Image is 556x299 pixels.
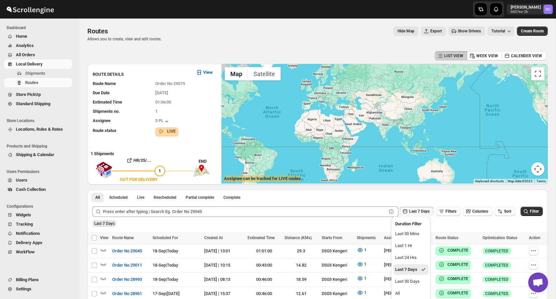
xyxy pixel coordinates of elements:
[507,4,553,15] button: User menu
[384,248,423,255] button: [PERSON_NAME]
[400,207,434,216] button: Last 7 Days
[285,290,318,297] div: 12.61
[4,229,72,238] button: Notifications
[193,165,210,177] img: trip_end.png
[430,28,442,34] span: Export
[438,247,468,254] button: COMPLETE
[16,92,41,97] span: Store PickUp
[504,209,511,214] span: Sort
[93,90,110,95] span: Due Date
[467,51,502,61] button: WEEK VIEW
[112,235,134,240] span: Route Name
[7,118,75,123] span: Store Locations
[16,249,35,254] span: WorkFlow
[133,158,151,163] b: HR/25/...
[5,1,55,18] img: ScrollEngine
[204,248,244,254] div: [DATE] | 13:01
[16,52,35,57] span: All Orders
[108,274,146,285] button: Order No 28993
[528,273,548,292] div: Open chat
[487,26,514,36] button: Tutorial
[435,51,467,61] button: LIST VIEW
[384,291,423,297] button: [PERSON_NAME]
[353,273,370,284] button: 1
[421,26,446,36] button: Export
[491,29,505,34] span: Tutorial
[4,220,72,229] button: Tracking
[7,204,75,209] span: Configurations
[393,288,429,299] button: All
[4,150,72,159] button: Shipping & Calendar
[447,291,468,295] b: COMPLETE
[153,263,178,268] span: 18-Sep | Today
[438,276,468,282] button: COMPLETE
[322,262,353,269] div: DS03 Kengeri
[364,276,366,281] span: 1
[4,210,72,220] button: Widgets
[192,67,217,78] button: View
[285,248,318,254] div: 29.3
[395,242,412,249] div: Last 1 Hr
[395,221,427,227] h2: Duration Filter
[395,231,419,237] div: Last 30 Mins
[511,10,541,14] p: b607ea-2b
[159,168,161,173] span: 1
[448,26,485,36] button: Show Drivers
[16,212,31,217] span: Widgets
[16,178,27,183] span: Users
[112,262,142,269] span: Order No 29011
[16,286,31,291] span: Settings
[393,276,429,287] button: Last 30 Days
[16,231,40,236] span: Notifications
[204,290,244,297] div: [DATE] | 15:37
[109,195,128,200] span: Scheduled
[204,235,223,240] span: Created At
[248,276,281,283] div: 00:46:00
[186,195,214,200] span: Partial complete
[108,288,146,299] button: Order No 28961
[353,287,370,298] button: 1
[357,235,376,240] span: Shipments
[384,262,423,269] div: [PERSON_NAME]
[436,235,458,240] span: Route Status
[397,28,414,34] span: Hide Map
[285,276,318,283] div: 18.59
[153,277,178,282] span: 18-Sep | Today
[155,118,170,125] button: 3 PL
[393,240,429,251] button: Last 1 Hr
[438,261,468,268] button: COMPLETE
[94,221,115,226] span: Last 7 Days
[395,266,417,273] div: Last 7 Days
[364,247,366,252] span: 1
[536,179,546,183] a: Terms (opens in new tab)
[4,176,72,185] button: Users
[353,259,370,270] button: 1
[285,235,312,240] span: Distance (KMs)
[485,291,508,296] span: COMPLETED
[447,277,468,281] b: COMPLETE
[384,277,423,283] div: [PERSON_NAME]
[108,260,146,271] button: Order No 29011
[4,125,72,134] button: Locations, Rules & Rates
[543,5,553,14] span: Rahul Chopra
[223,195,240,200] span: Complete
[463,207,492,216] button: Columns
[225,67,248,80] button: Show street map
[167,129,176,134] b: LIVE
[112,290,142,297] span: Order No 28961
[16,62,43,66] span: Local Delivery
[511,53,542,59] span: CALENDER VIEW
[395,254,417,261] div: Last 24 Hrs
[248,67,281,80] button: Show satellite imagery
[7,25,75,30] span: Dashboard
[322,248,353,254] div: DS03 Kengeri
[394,26,418,36] button: Map action label
[16,101,50,106] span: Standard Shipping
[16,240,42,245] span: Delivery Apps
[155,100,171,105] span: 01:06:00
[436,207,460,216] button: Filters
[353,245,370,255] button: 1
[438,290,468,296] button: COMPLETE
